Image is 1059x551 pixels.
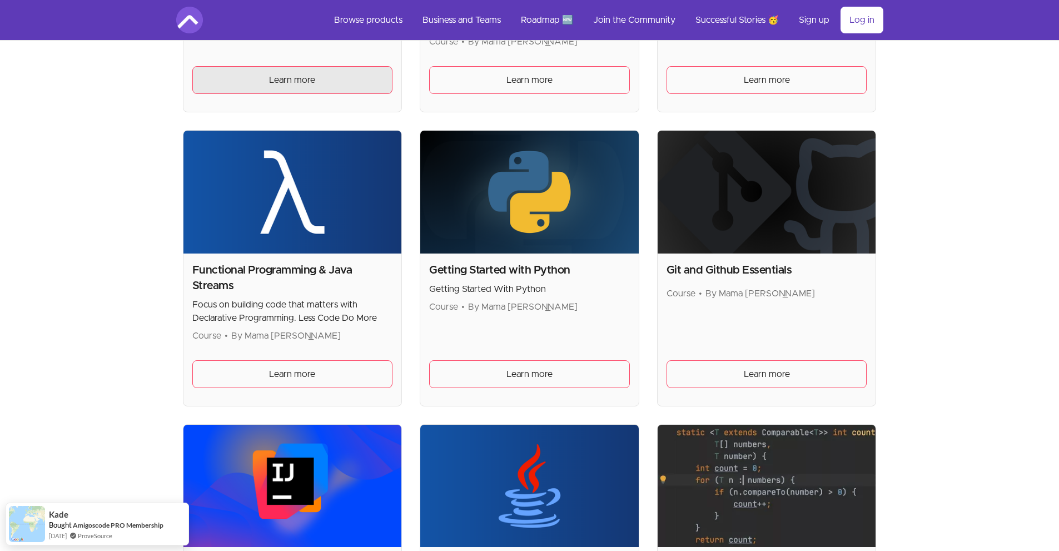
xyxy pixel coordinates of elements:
[461,302,465,311] span: •
[429,302,458,311] span: Course
[658,131,876,254] img: Product image for Git and Github Essentials
[192,298,393,325] p: Focus on building code that matters with Declarative Programming. Less Code Do More
[667,66,867,94] a: Learn more
[420,425,639,548] img: Product image for Java For Beginners
[429,66,630,94] a: Learn more
[790,7,838,33] a: Sign up
[78,531,112,540] a: ProveSource
[658,425,876,548] img: Product image for Java Generics
[9,506,45,542] img: provesource social proof notification image
[744,368,790,381] span: Learn more
[49,520,72,529] span: Bought
[231,331,341,340] span: By Mama [PERSON_NAME]
[667,360,867,388] a: Learn more
[468,37,578,46] span: By Mama [PERSON_NAME]
[705,289,815,298] span: By Mama [PERSON_NAME]
[687,7,788,33] a: Successful Stories 🥳
[269,73,315,87] span: Learn more
[699,289,702,298] span: •
[667,262,867,278] h2: Git and Github Essentials
[667,289,695,298] span: Course
[429,282,630,296] p: Getting Started With Python
[269,368,315,381] span: Learn more
[468,302,578,311] span: By Mama [PERSON_NAME]
[192,262,393,294] h2: Functional Programming & Java Streams
[461,37,465,46] span: •
[73,521,163,529] a: Amigoscode PRO Membership
[225,331,228,340] span: •
[325,7,411,33] a: Browse products
[192,66,393,94] a: Learn more
[420,131,639,254] img: Product image for Getting Started with Python
[176,7,203,33] img: Amigoscode logo
[183,425,402,548] img: Product image for IntelliJ IDEA Developer Guide
[744,73,790,87] span: Learn more
[192,331,221,340] span: Course
[49,531,67,540] span: [DATE]
[325,7,883,33] nav: Main
[429,360,630,388] a: Learn more
[841,7,883,33] a: Log in
[429,37,458,46] span: Course
[512,7,582,33] a: Roadmap 🆕
[429,262,630,278] h2: Getting Started with Python
[183,131,402,254] img: Product image for Functional Programming & Java Streams
[506,73,553,87] span: Learn more
[506,368,553,381] span: Learn more
[192,360,393,388] a: Learn more
[584,7,684,33] a: Join the Community
[414,7,510,33] a: Business and Teams
[49,510,68,519] span: Kade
